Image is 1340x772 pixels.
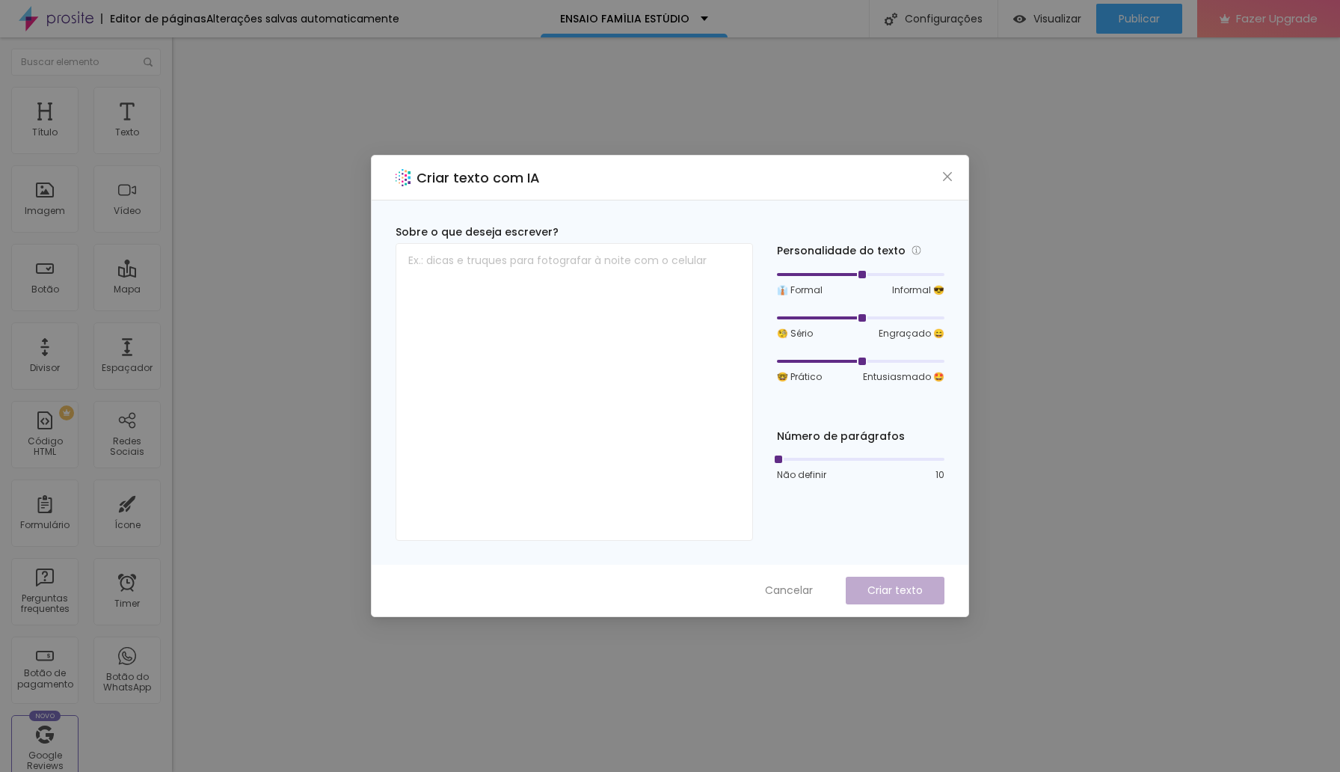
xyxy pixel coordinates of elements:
[30,363,60,373] div: Divisor
[206,13,399,24] div: Alterações salvas automaticamente
[1013,13,1026,25] img: view-1.svg
[102,363,153,373] div: Espaçador
[935,468,944,482] span: 10
[777,429,944,444] div: Número de parágrafos
[20,520,70,530] div: Formulário
[114,598,140,609] div: Timer
[1236,12,1318,25] span: Fazer Upgrade
[998,4,1096,34] button: Visualizar
[25,206,65,216] div: Imagem
[32,127,58,138] div: Título
[863,370,944,384] span: Entusiasmado 🤩
[101,13,206,24] div: Editor de páginas
[97,436,156,458] div: Redes Sociais
[144,58,153,67] img: Icone
[31,284,59,295] div: Botão
[172,37,1340,772] iframe: Editor
[560,13,689,24] p: ENSAIO FAMÍLIA ESTÚDIO
[892,284,944,297] span: Informal 😎
[885,13,897,25] img: Icone
[1033,13,1081,25] span: Visualizar
[115,127,139,138] div: Texto
[879,327,944,340] span: Engraçado 😄
[114,520,141,530] div: Ícone
[777,242,944,260] div: Personalidade do texto
[765,583,813,598] span: Cancelar
[777,468,826,482] span: Não definir
[29,711,61,721] div: Novo
[777,284,823,297] span: 👔 Formal
[750,577,828,604] button: Cancelar
[417,168,540,188] h2: Criar texto com IA
[15,668,74,690] div: Botão de pagamento
[1096,4,1182,34] button: Publicar
[11,49,161,76] input: Buscar elemento
[846,577,944,604] button: Criar texto
[941,171,953,183] span: close
[777,327,813,340] span: 🧐 Sério
[15,750,74,772] div: Google Reviews
[114,284,141,295] div: Mapa
[396,224,753,240] div: Sobre o que deseja escrever?
[15,593,74,615] div: Perguntas frequentes
[15,436,74,458] div: Código HTML
[97,672,156,693] div: Botão do WhatsApp
[940,169,956,185] button: Close
[114,206,141,216] div: Vídeo
[1119,13,1160,25] span: Publicar
[777,370,822,384] span: 🤓 Prático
